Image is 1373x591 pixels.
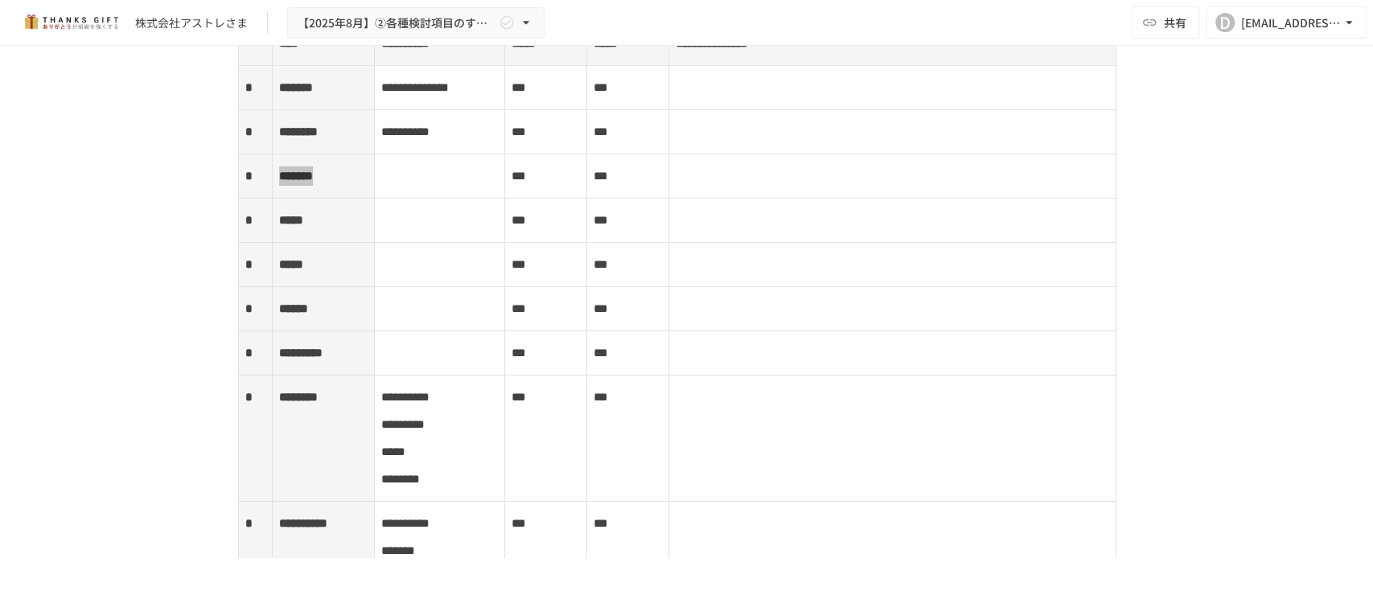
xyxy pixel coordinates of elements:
[19,10,122,35] img: mMP1OxWUAhQbsRWCurg7vIHe5HqDpP7qZo7fRoNLXQh
[1164,14,1186,31] span: 共有
[1241,13,1341,33] div: [EMAIL_ADDRESS][DOMAIN_NAME]
[1215,13,1235,32] div: D
[298,13,495,33] span: 【2025年8月】②各種検討項目のすり合わせ/ THANKS GIFTキックオフMTG
[287,7,545,39] button: 【2025年8月】②各種検討項目のすり合わせ/ THANKS GIFTキックオフMTG
[1132,6,1199,39] button: 共有
[1206,6,1367,39] button: D[EMAIL_ADDRESS][DOMAIN_NAME]
[135,14,248,31] div: 株式会社アストレさま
